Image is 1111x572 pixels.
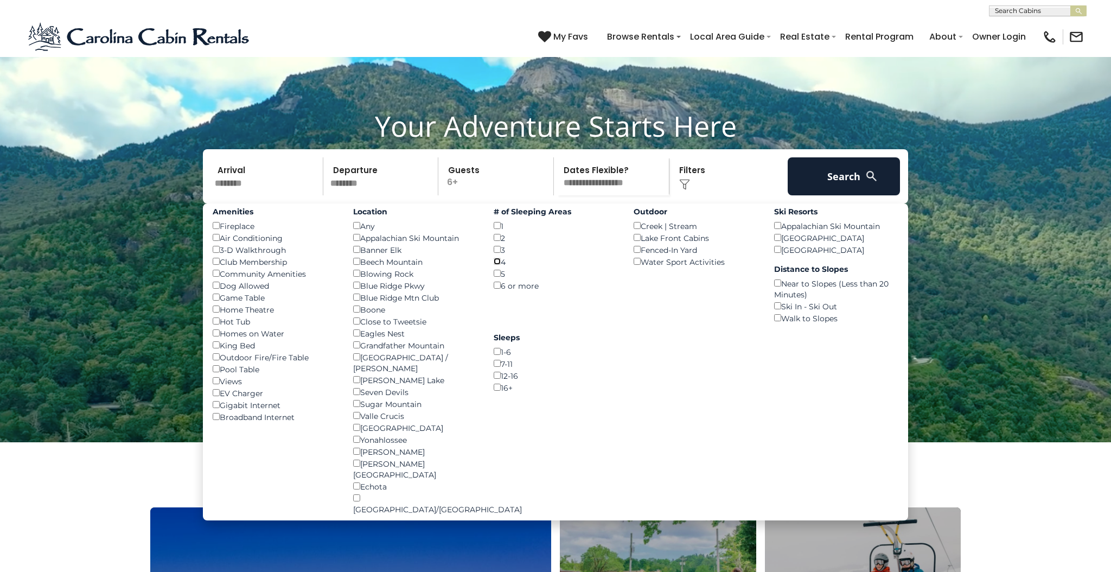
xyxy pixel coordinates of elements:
div: 3 [494,244,618,256]
div: Community Amenities [213,268,337,279]
div: Appalachian Ski Mountain [353,232,477,244]
div: Home Theatre [213,303,337,315]
div: 16+ [494,382,618,393]
div: Lake Front Cabins [634,232,758,244]
div: Dog Allowed [213,279,337,291]
div: [GEOGRAPHIC_DATA] [774,232,898,244]
a: Browse Rentals [602,27,680,46]
div: Fenced-In Yard [634,244,758,256]
div: [PERSON_NAME][GEOGRAPHIC_DATA] [353,457,477,480]
div: 1-6 [494,346,618,358]
label: # of Sleeping Areas [494,206,618,217]
label: Amenities [213,206,337,217]
h3: Select Your Destination [149,469,962,507]
div: Creek | Stream [634,220,758,232]
div: 2 [494,232,618,244]
div: Any [353,220,477,232]
div: Broadband Internet [213,411,337,423]
div: Blowing Rock [353,268,477,279]
img: Blue-2.png [27,21,252,53]
div: Homes on Water [213,327,337,339]
div: Water Sport Activities [634,256,758,268]
div: Sugar Mountain [353,398,477,410]
img: filter--v1.png [679,179,690,190]
a: Rental Program [840,27,919,46]
img: search-regular-white.png [865,169,878,183]
a: Local Area Guide [685,27,770,46]
div: 3-D Walkthrough [213,244,337,256]
div: Blue Ridge Mtn Club [353,291,477,303]
label: Outdoor [634,206,758,217]
div: Appalachian Ski Mountain [774,220,898,232]
div: Club Membership [213,256,337,268]
span: My Favs [553,30,588,43]
img: phone-regular-black.png [1042,29,1057,45]
div: Air Conditioning [213,232,337,244]
p: 6+ [442,157,553,195]
div: Views [213,375,337,387]
div: [PERSON_NAME] [353,446,477,457]
a: Owner Login [967,27,1031,46]
div: 5 [494,268,618,279]
div: Grandfather Mountain [353,339,477,351]
div: King Bed [213,339,337,351]
img: mail-regular-black.png [1069,29,1084,45]
div: 12-16 [494,370,618,382]
div: Near to Slopes (Less than 20 Minutes) [774,277,898,300]
div: [PERSON_NAME] Lake [353,374,477,386]
div: Eagles Nest [353,327,477,339]
div: Beech Mountain [353,256,477,268]
div: Walk to Slopes [774,312,898,324]
div: Valle Crucis [353,410,477,422]
a: Real Estate [775,27,835,46]
label: Sleeps [494,332,618,343]
label: Distance to Slopes [774,264,898,275]
div: Boone [353,303,477,315]
div: [GEOGRAPHIC_DATA] / [PERSON_NAME] [353,351,477,374]
div: Banner Elk [353,244,477,256]
div: Ski In - Ski Out [774,300,898,312]
div: [GEOGRAPHIC_DATA] [353,422,477,434]
div: Game Table [213,291,337,303]
div: Pool Table [213,363,337,375]
div: 7-11 [494,358,618,370]
div: Fireplace [213,220,337,232]
h1: Your Adventure Starts Here [8,109,1103,143]
div: Gigabit Internet [213,399,337,411]
label: Location [353,206,477,217]
div: Yonahlossee [353,434,477,446]
div: 6 or more [494,279,618,291]
div: Seven Devils [353,386,477,398]
button: Search [788,157,900,195]
div: [GEOGRAPHIC_DATA] [774,244,898,256]
div: Outdoor Fire/Fire Table [213,351,337,363]
div: EV Charger [213,387,337,399]
div: 1 [494,220,618,232]
label: Ski Resorts [774,206,898,217]
a: My Favs [538,30,591,44]
a: About [924,27,962,46]
div: [GEOGRAPHIC_DATA]/[GEOGRAPHIC_DATA] [353,492,477,515]
div: Echota [353,480,477,492]
div: 4 [494,256,618,268]
div: Blue Ridge Pkwy [353,279,477,291]
div: Close to Tweetsie [353,315,477,327]
div: Hot Tub [213,315,337,327]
